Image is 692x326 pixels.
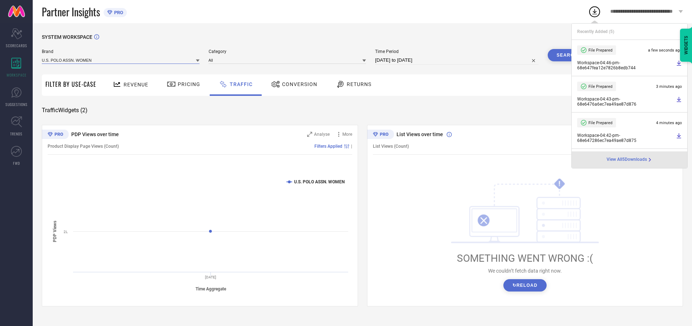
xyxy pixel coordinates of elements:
[178,81,200,87] span: Pricing
[42,130,69,140] div: Premium
[375,49,539,54] span: Time Period
[656,84,682,89] span: 3 minutes ago
[588,84,612,89] span: File Prepared
[577,133,674,143] span: Workspace - 04:42-pm - 68e647286ec7ea49ae87d875
[42,107,88,114] span: Traffic Widgets ( 2 )
[112,10,123,15] span: PRO
[314,132,330,137] span: Analyse
[124,82,148,87] span: Revenue
[548,49,587,61] button: Search
[294,179,345,184] text: U.S. POLO ASSN. WOMEN
[656,121,682,125] span: 4 minutes ago
[196,286,226,292] tspan: Time Aggregate
[209,49,366,54] span: Category
[367,130,394,140] div: Premium
[6,43,27,48] span: SCORECARDS
[648,48,682,53] span: a few seconds ago
[230,81,253,87] span: Traffic
[42,34,92,40] span: SYSTEM WORKSPACE
[559,180,560,188] tspan: !
[52,220,57,242] tspan: PDP Views
[48,144,119,149] span: Product Display Page Views (Count)
[588,48,612,53] span: File Prepared
[42,4,100,19] span: Partner Insights
[42,49,200,54] span: Brand
[607,157,653,163] div: Open download page
[607,157,647,163] span: View All 5 Downloads
[588,121,612,125] span: File Prepared
[314,144,342,149] span: Filters Applied
[347,81,371,87] span: Returns
[588,5,601,18] div: Open download list
[7,72,27,78] span: WORKSPACE
[676,97,682,107] a: Download
[10,131,23,136] span: TRENDS
[13,160,20,166] span: FWD
[397,131,443,137] span: List Views over time
[577,97,674,107] span: Workspace - 04:43-pm - 68e6476a6ec7ea49ae87d876
[676,133,682,143] a: Download
[71,131,119,137] span: PDP Views over time
[375,56,539,65] input: Select time period
[307,132,312,137] svg: Zoom
[5,102,28,107] span: SUGGESTIONS
[342,132,352,137] span: More
[282,81,317,87] span: Conversion
[205,275,216,279] text: [DATE]
[577,29,614,34] span: Recently Added ( 5 )
[457,252,593,264] span: SOMETHING WENT WRONG :(
[351,144,352,149] span: |
[488,268,562,274] span: We couldn’t fetch data right now.
[607,157,653,163] a: View All5Downloads
[577,60,674,70] span: Workspace - 04:46-pm - 68e647fea12e7826b8edb744
[676,60,682,70] a: Download
[45,80,96,89] span: Filter By Use-Case
[503,279,547,292] button: ↻Reload
[373,144,409,149] span: List Views (Count)
[64,230,68,234] text: 2L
